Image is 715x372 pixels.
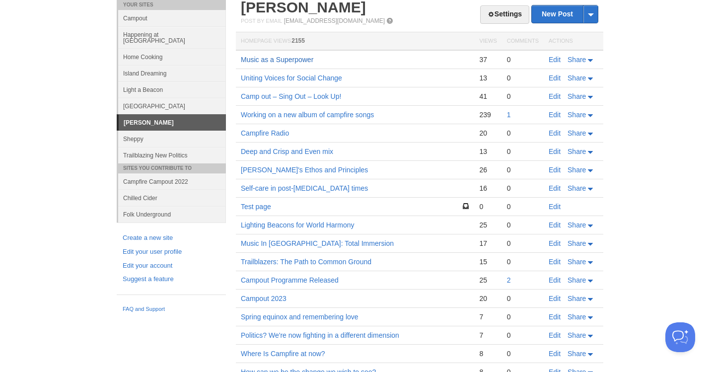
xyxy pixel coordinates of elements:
a: Campfire Radio [241,129,289,137]
div: 0 [507,349,539,358]
span: Share [568,92,586,100]
span: Share [568,74,586,82]
div: 0 [507,257,539,266]
div: 0 [507,312,539,321]
a: Politics? We're now fighting in a different dimension [241,331,399,339]
a: Island Dreaming [118,65,226,81]
div: 25 [479,221,497,229]
a: [GEOGRAPHIC_DATA] [118,98,226,114]
div: 0 [507,165,539,174]
a: Edit [549,276,561,284]
a: Edit [549,350,561,358]
span: Share [568,350,586,358]
span: Share [568,56,586,64]
a: Edit [549,331,561,339]
a: Spring equinox and remembering love [241,313,358,321]
a: Edit [549,203,561,211]
th: Views [474,32,501,51]
div: 13 [479,74,497,82]
a: Suggest a feature [123,274,220,285]
span: Share [568,276,586,284]
span: Share [568,129,586,137]
a: Lighting Beacons for World Harmony [241,221,355,229]
div: 7 [479,312,497,321]
a: Campout 2023 [241,295,286,302]
div: 17 [479,239,497,248]
span: Share [568,295,586,302]
a: Edit [549,221,561,229]
a: Settings [480,5,529,24]
div: 16 [479,184,497,193]
th: Actions [544,32,603,51]
a: Music In [GEOGRAPHIC_DATA]: Total Immersion [241,239,394,247]
a: Edit [549,258,561,266]
th: Homepage Views [236,32,474,51]
div: 13 [479,147,497,156]
a: 2 [507,276,511,284]
a: FAQ and Support [123,305,220,314]
span: Share [568,258,586,266]
a: [EMAIL_ADDRESS][DOMAIN_NAME] [284,17,385,24]
a: Light a Beacon [118,81,226,98]
span: Share [568,166,586,174]
iframe: Help Scout Beacon - Open [665,322,695,352]
div: 20 [479,294,497,303]
span: 2155 [291,37,305,44]
a: Campout [118,10,226,26]
div: 0 [507,221,539,229]
a: Edit [549,166,561,174]
li: Sites You Contribute To [117,163,226,173]
a: Chilled Cider [118,190,226,206]
div: 37 [479,55,497,64]
a: Camp out – Sing Out – Look Up! [241,92,341,100]
a: Folk Underground [118,206,226,223]
a: New Post [532,5,598,23]
div: 0 [507,331,539,340]
span: Share [568,313,586,321]
a: Edit your user profile [123,247,220,257]
a: 1 [507,111,511,119]
div: 20 [479,129,497,138]
a: Music as a Superpower [241,56,313,64]
div: 8 [479,349,497,358]
div: 41 [479,92,497,101]
div: 0 [507,55,539,64]
a: Home Cooking [118,49,226,65]
a: Edit [549,56,561,64]
a: Create a new site [123,233,220,243]
a: Edit [549,184,561,192]
span: Share [568,221,586,229]
a: Edit [549,111,561,119]
a: Edit [549,148,561,155]
span: Post by Email [241,18,282,24]
div: 0 [507,147,539,156]
a: Edit [549,313,561,321]
a: Edit [549,129,561,137]
span: Share [568,331,586,339]
a: Deep and Crisp and Even mix [241,148,333,155]
span: Share [568,184,586,192]
div: 0 [507,92,539,101]
div: 0 [507,239,539,248]
div: 7 [479,331,497,340]
a: [PERSON_NAME] [119,115,226,131]
a: Where Is Campfire at now? [241,350,325,358]
div: 0 [479,202,497,211]
div: 0 [507,184,539,193]
a: Edit [549,295,561,302]
span: Share [568,148,586,155]
a: Edit [549,92,561,100]
div: 0 [507,202,539,211]
a: Edit [549,239,561,247]
div: 0 [507,129,539,138]
div: 239 [479,110,497,119]
a: Trailblazing New Politics [118,147,226,163]
div: 25 [479,276,497,285]
a: Edit your account [123,261,220,271]
a: Working on a new album of campfire songs [241,111,374,119]
a: Uniting Voices for Social Change [241,74,342,82]
a: Campout Programme Released [241,276,339,284]
th: Comments [502,32,544,51]
div: 0 [507,294,539,303]
div: 15 [479,257,497,266]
